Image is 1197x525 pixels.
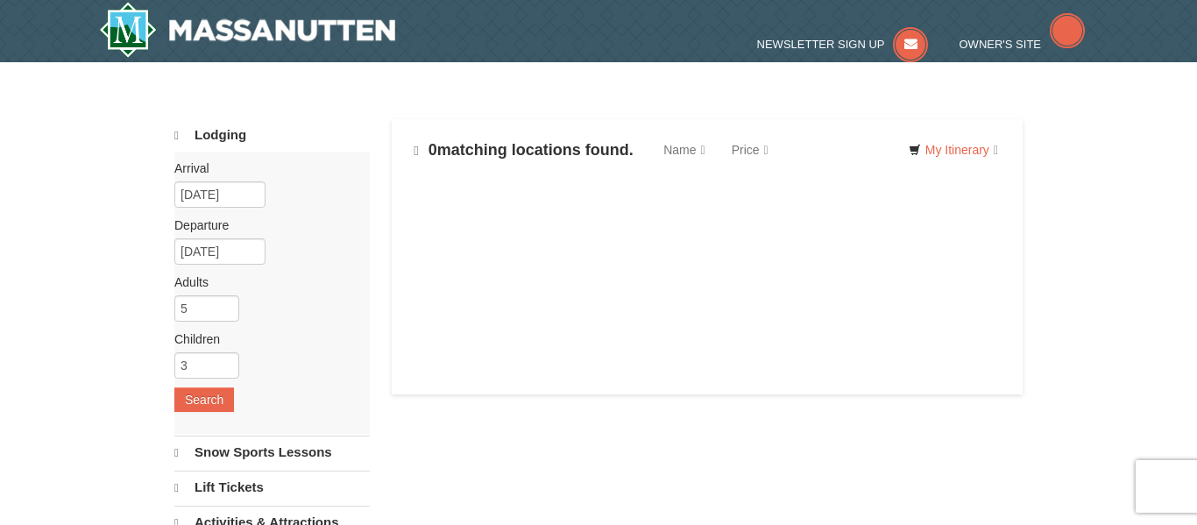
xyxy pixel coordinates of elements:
[960,38,1086,51] a: Owner's Site
[757,38,929,51] a: Newsletter Sign Up
[897,137,1009,163] a: My Itinerary
[174,273,357,291] label: Adults
[174,216,357,234] label: Departure
[99,2,395,58] a: Massanutten Resort
[174,119,370,152] a: Lodging
[174,160,357,177] label: Arrival
[174,330,357,348] label: Children
[719,132,782,167] a: Price
[174,471,370,504] a: Lift Tickets
[174,436,370,469] a: Snow Sports Lessons
[99,2,395,58] img: Massanutten Resort Logo
[174,387,234,412] button: Search
[960,38,1042,51] span: Owner's Site
[757,38,885,51] span: Newsletter Sign Up
[650,132,718,167] a: Name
